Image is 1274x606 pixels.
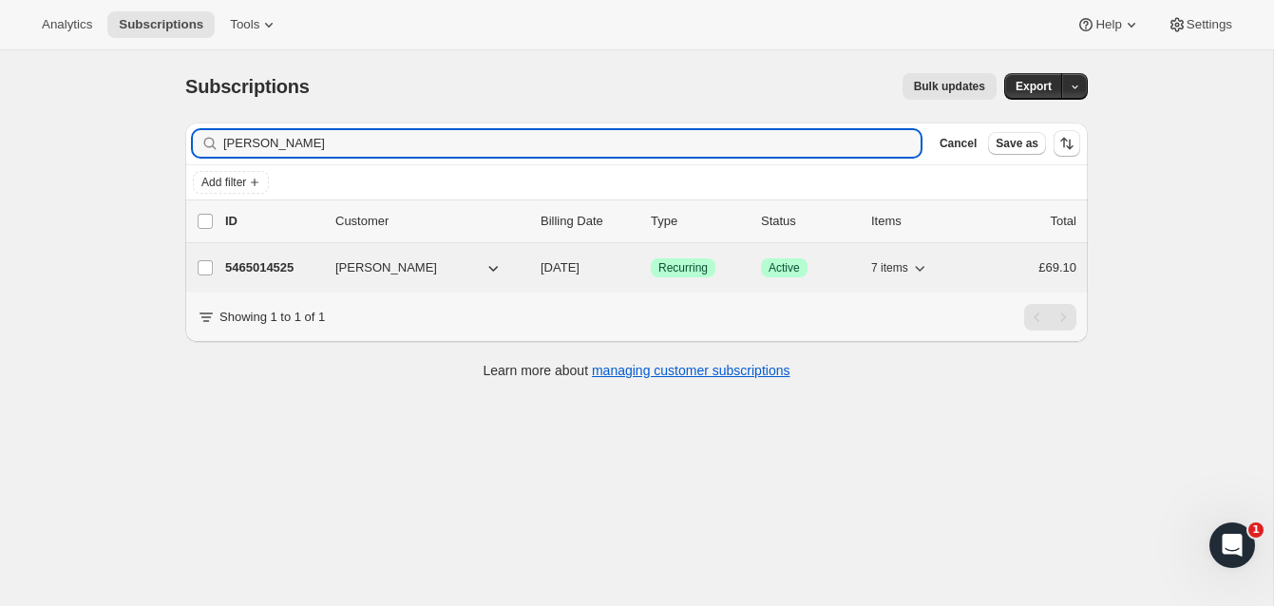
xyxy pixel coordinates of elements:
[1004,73,1063,100] button: Export
[769,260,800,275] span: Active
[1095,17,1121,32] span: Help
[1016,79,1052,94] span: Export
[988,132,1046,155] button: Save as
[1248,522,1264,538] span: 1
[225,258,320,277] p: 5465014525
[225,212,320,231] p: ID
[230,17,259,32] span: Tools
[651,212,746,231] div: Type
[541,212,636,231] p: Billing Date
[1054,130,1080,157] button: Sort the results
[871,255,929,281] button: 7 items
[185,76,310,97] span: Subscriptions
[932,132,984,155] button: Cancel
[223,130,921,157] input: Filter subscribers
[761,212,856,231] p: Status
[201,175,246,190] span: Add filter
[996,136,1038,151] span: Save as
[1051,212,1076,231] p: Total
[1209,522,1255,568] iframe: Intercom live chat
[903,73,997,100] button: Bulk updates
[1065,11,1151,38] button: Help
[335,258,437,277] span: [PERSON_NAME]
[219,308,325,327] p: Showing 1 to 1 of 1
[1024,304,1076,331] nav: Pagination
[42,17,92,32] span: Analytics
[871,260,908,275] span: 7 items
[335,212,525,231] p: Customer
[658,260,708,275] span: Recurring
[119,17,203,32] span: Subscriptions
[1187,17,1232,32] span: Settings
[225,255,1076,281] div: 5465014525[PERSON_NAME][DATE]SuccessRecurringSuccessActive7 items£69.10
[30,11,104,38] button: Analytics
[219,11,290,38] button: Tools
[940,136,977,151] span: Cancel
[484,361,790,380] p: Learn more about
[107,11,215,38] button: Subscriptions
[1156,11,1244,38] button: Settings
[1038,260,1076,275] span: £69.10
[592,363,790,378] a: managing customer subscriptions
[324,253,514,283] button: [PERSON_NAME]
[225,212,1076,231] div: IDCustomerBilling DateTypeStatusItemsTotal
[871,212,966,231] div: Items
[914,79,985,94] span: Bulk updates
[193,171,269,194] button: Add filter
[541,260,580,275] span: [DATE]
